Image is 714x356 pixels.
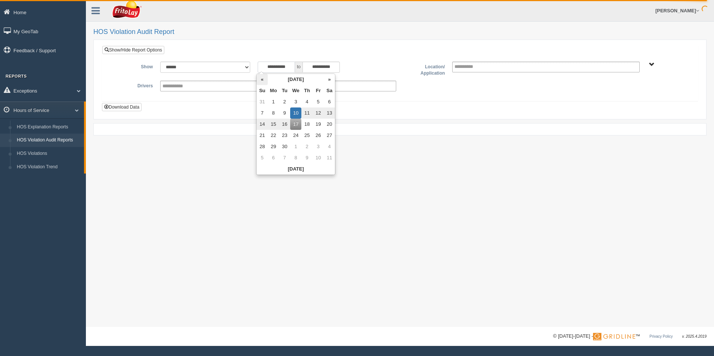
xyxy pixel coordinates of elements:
a: HOS Explanation Reports [13,121,84,134]
td: 11 [301,107,313,119]
td: 9 [279,107,290,119]
td: 10 [290,107,301,119]
td: 7 [257,107,268,119]
td: 30 [279,141,290,152]
span: v. 2025.4.2019 [682,334,707,338]
th: Sa [324,85,335,96]
td: 4 [301,96,313,107]
td: 20 [324,119,335,130]
td: 24 [290,130,301,141]
td: 2 [279,96,290,107]
th: [DATE] [257,163,335,175]
td: 6 [324,96,335,107]
td: 31 [257,96,268,107]
a: HOS Violation Audit Reports [13,134,84,147]
td: 1 [268,96,279,107]
td: 2 [301,141,313,152]
label: Show [108,62,156,71]
td: 14 [257,119,268,130]
div: © [DATE]-[DATE] - ™ [553,332,707,340]
td: 16 [279,119,290,130]
td: 28 [257,141,268,152]
td: 10 [313,152,324,163]
td: 9 [301,152,313,163]
th: Th [301,85,313,96]
td: 21 [257,130,268,141]
td: 5 [257,152,268,163]
td: 11 [324,152,335,163]
td: 8 [268,107,279,119]
td: 7 [279,152,290,163]
td: 29 [268,141,279,152]
th: We [290,85,301,96]
td: 1 [290,141,301,152]
button: Download Data [102,103,142,111]
th: « [257,74,268,85]
td: 27 [324,130,335,141]
th: Mo [268,85,279,96]
a: Privacy Policy [649,334,673,338]
td: 22 [268,130,279,141]
td: 13 [324,107,335,119]
td: 6 [268,152,279,163]
td: 3 [313,141,324,152]
a: HOS Violations [13,147,84,160]
label: Drivers [108,81,156,90]
a: HOS Violation Trend [13,160,84,174]
th: [DATE] [268,74,324,85]
th: Su [257,85,268,96]
th: » [324,74,335,85]
th: Fr [313,85,324,96]
td: 23 [279,130,290,141]
td: 25 [301,130,313,141]
td: 3 [290,96,301,107]
td: 26 [313,130,324,141]
td: 5 [313,96,324,107]
td: 8 [290,152,301,163]
td: 15 [268,119,279,130]
td: 19 [313,119,324,130]
label: Location/ Application [400,62,448,77]
span: to [295,62,302,73]
td: 4 [324,141,335,152]
img: Gridline [593,333,635,340]
a: Show/Hide Report Options [102,46,164,54]
td: 17 [290,119,301,130]
td: 18 [301,119,313,130]
h2: HOS Violation Audit Report [93,28,707,36]
td: 12 [313,107,324,119]
th: Tu [279,85,290,96]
